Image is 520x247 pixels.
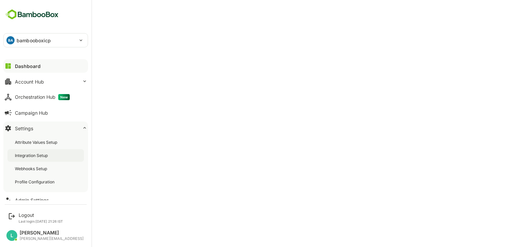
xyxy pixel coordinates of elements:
[6,230,17,241] div: L
[15,79,44,85] div: Account Hub
[15,126,33,131] div: Settings
[19,219,63,223] p: Last login: [DATE] 21:26 IST
[17,37,51,44] p: bambooboxicp
[3,90,88,104] button: Orchestration HubNew
[6,36,15,44] div: BA
[20,237,84,241] div: [PERSON_NAME][EMAIL_ADDRESS]
[20,230,84,236] div: [PERSON_NAME]
[15,94,70,100] div: Orchestration Hub
[15,139,59,145] div: Attribute Values Setup
[15,63,41,69] div: Dashboard
[3,59,88,73] button: Dashboard
[15,153,49,158] div: Integration Setup
[3,121,88,135] button: Settings
[4,33,88,47] div: BAbambooboxicp
[58,94,70,100] span: New
[15,179,56,185] div: Profile Configuration
[3,193,88,207] button: Admin Settings
[3,8,61,21] img: BambooboxFullLogoMark.5f36c76dfaba33ec1ec1367b70bb1252.svg
[15,197,49,203] div: Admin Settings
[3,106,88,119] button: Campaign Hub
[3,75,88,88] button: Account Hub
[15,166,48,172] div: Webhooks Setup
[15,110,48,116] div: Campaign Hub
[19,212,63,218] div: Logout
